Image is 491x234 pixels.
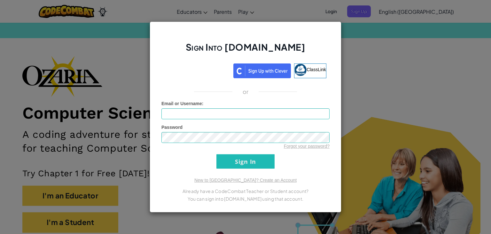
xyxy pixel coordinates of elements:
[161,41,330,60] h2: Sign Into [DOMAIN_NAME]
[216,154,275,169] input: Sign In
[161,101,202,106] span: Email or Username
[161,100,204,107] label: :
[284,144,330,149] a: Forgot your password?
[233,63,291,78] img: clever_sso_button@2x.png
[161,187,330,195] p: Already have a CodeCombat Teacher or Student account?
[161,63,233,77] iframe: Sign in with Google Button
[194,178,297,183] a: New to [GEOGRAPHIC_DATA]? Create an Account
[161,195,330,203] p: You can sign into [DOMAIN_NAME] using that account.
[161,125,183,130] span: Password
[243,88,249,96] p: or
[307,67,326,72] span: ClassLink
[294,64,307,76] img: classlink-logo-small.png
